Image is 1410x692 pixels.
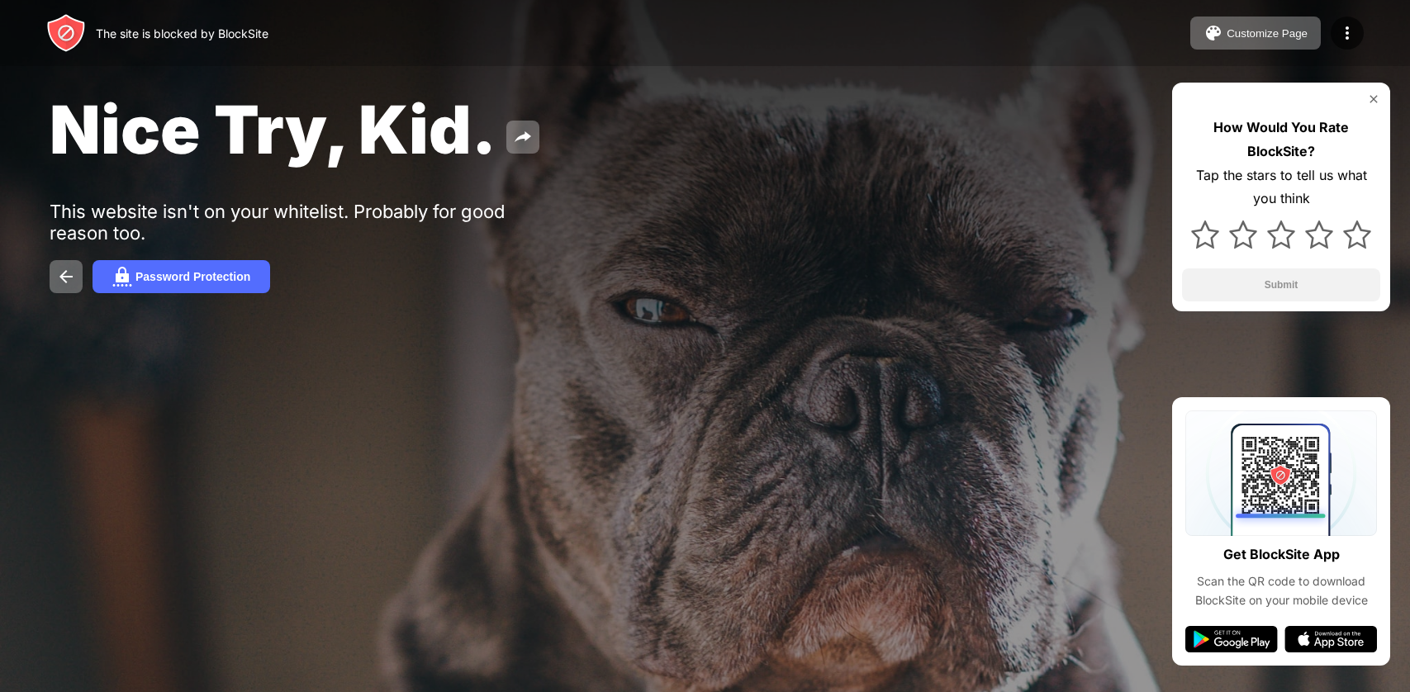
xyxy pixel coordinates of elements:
img: password.svg [112,267,132,287]
img: qrcode.svg [1185,410,1377,536]
img: app-store.svg [1284,626,1377,652]
img: google-play.svg [1185,626,1278,652]
button: Customize Page [1190,17,1321,50]
img: star.svg [1305,220,1333,249]
img: star.svg [1267,220,1295,249]
img: star.svg [1343,220,1371,249]
div: Password Protection [135,270,250,283]
div: The site is blocked by BlockSite [96,26,268,40]
img: share.svg [513,127,533,147]
div: Tap the stars to tell us what you think [1182,164,1380,211]
img: star.svg [1191,220,1219,249]
img: rate-us-close.svg [1367,92,1380,106]
div: Scan the QR code to download BlockSite on your mobile device [1185,572,1377,609]
div: This website isn't on your whitelist. Probably for good reason too. [50,201,560,244]
button: Password Protection [93,260,270,293]
img: back.svg [56,267,76,287]
button: Submit [1182,268,1380,301]
span: Nice Try, Kid. [50,89,496,169]
div: How Would You Rate BlockSite? [1182,116,1380,164]
img: pallet.svg [1203,23,1223,43]
img: menu-icon.svg [1337,23,1357,43]
div: Customize Page [1227,27,1308,40]
div: Get BlockSite App [1223,543,1340,566]
img: star.svg [1229,220,1257,249]
img: header-logo.svg [46,13,86,53]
